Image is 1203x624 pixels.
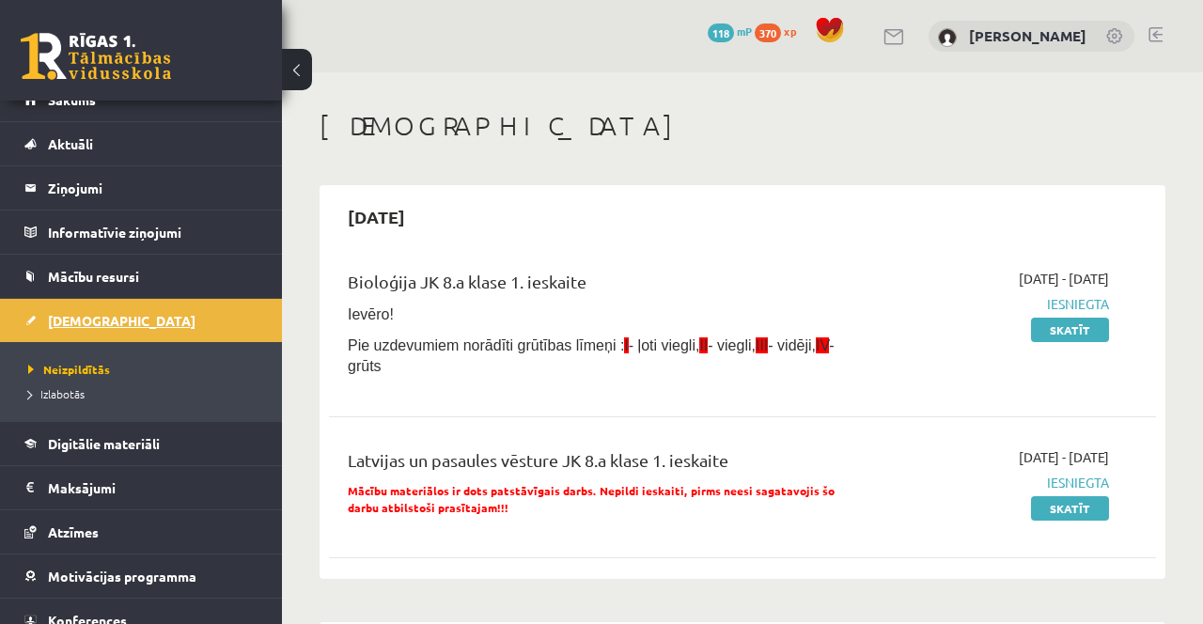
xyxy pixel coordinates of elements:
[21,33,171,80] a: Rīgas 1. Tālmācības vidusskola
[755,23,805,39] a: 370 xp
[24,122,258,165] a: Aktuāli
[969,26,1086,45] a: [PERSON_NAME]
[1019,269,1109,289] span: [DATE] - [DATE]
[48,135,93,152] span: Aktuāli
[48,268,139,285] span: Mācību resursi
[48,312,195,329] span: [DEMOGRAPHIC_DATA]
[1031,318,1109,342] a: Skatīt
[24,422,258,465] a: Digitālie materiāli
[24,211,258,254] a: Informatīvie ziņojumi
[737,23,752,39] span: mP
[329,195,424,239] h2: [DATE]
[348,483,835,515] span: Mācību materiālos ir dots patstāvīgais darbs. Nepildi ieskaiti, pirms neesi sagatavojis šo darbu ...
[24,510,258,554] a: Atzīmes
[28,386,85,401] span: Izlabotās
[28,385,263,402] a: Izlabotās
[348,306,394,322] span: Ievēro!
[48,523,99,540] span: Atzīmes
[348,447,846,482] div: Latvijas un pasaules vēsture JK 8.a klase 1. ieskaite
[874,473,1109,492] span: Iesniegta
[48,166,258,210] legend: Ziņojumi
[48,211,258,254] legend: Informatīvie ziņojumi
[24,554,258,598] a: Motivācijas programma
[708,23,752,39] a: 118 mP
[28,362,110,377] span: Neizpildītās
[1019,447,1109,467] span: [DATE] - [DATE]
[699,337,708,353] span: II
[24,466,258,509] a: Maksājumi
[784,23,796,39] span: xp
[874,294,1109,314] span: Iesniegta
[708,23,734,42] span: 118
[624,337,628,353] span: I
[48,568,196,585] span: Motivācijas programma
[320,110,1165,142] h1: [DEMOGRAPHIC_DATA]
[1031,496,1109,521] a: Skatīt
[48,435,160,452] span: Digitālie materiāli
[348,337,835,374] span: Pie uzdevumiem norādīti grūtības līmeņi : - ļoti viegli, - viegli, - vidēji, - grūts
[24,255,258,298] a: Mācību resursi
[28,361,263,378] a: Neizpildītās
[755,23,781,42] span: 370
[938,28,957,47] img: Luīze Vasiļjeva
[348,269,846,304] div: Bioloģija JK 8.a klase 1. ieskaite
[24,299,258,342] a: [DEMOGRAPHIC_DATA]
[48,466,258,509] legend: Maksājumi
[756,337,768,353] span: III
[816,337,829,353] span: IV
[24,166,258,210] a: Ziņojumi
